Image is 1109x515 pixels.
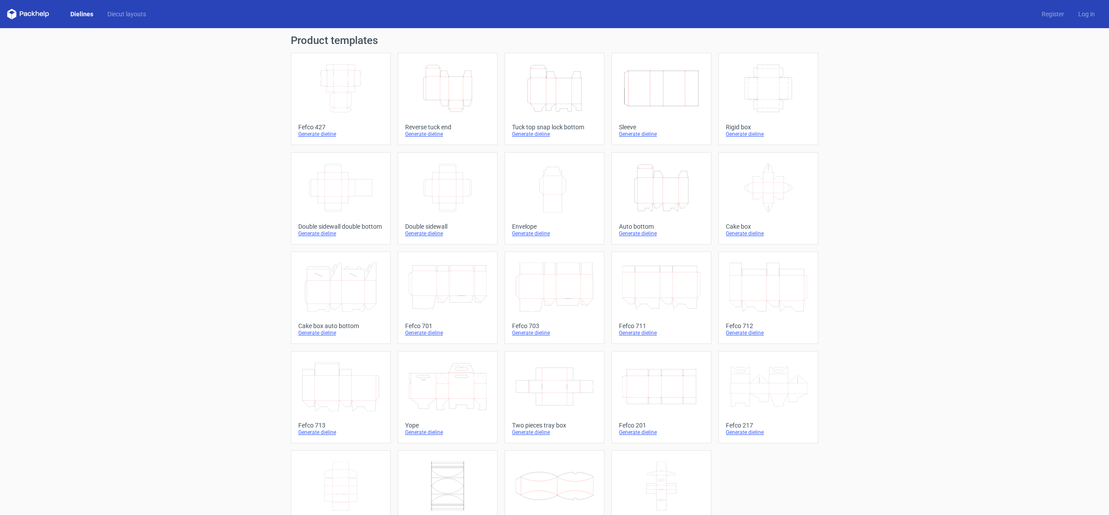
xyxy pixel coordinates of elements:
div: Reverse tuck end [405,124,490,131]
a: Fefco 201Generate dieline [611,351,711,443]
a: Fefco 217Generate dieline [718,351,818,443]
div: Two pieces tray box [512,422,597,429]
div: Generate dieline [512,230,597,237]
div: Fefco 701 [405,322,490,329]
div: Generate dieline [405,429,490,436]
h1: Product templates [291,35,819,46]
a: Auto bottomGenerate dieline [611,152,711,245]
div: Generate dieline [512,131,597,138]
a: Rigid boxGenerate dieline [718,53,818,145]
div: Generate dieline [298,131,383,138]
div: Generate dieline [726,230,811,237]
div: Generate dieline [405,230,490,237]
div: Sleeve [619,124,704,131]
a: Diecut layouts [100,10,153,18]
div: Generate dieline [726,429,811,436]
a: Reverse tuck endGenerate dieline [398,53,498,145]
div: Generate dieline [726,329,811,336]
div: Generate dieline [619,230,704,237]
div: Fefco 427 [298,124,383,131]
a: Fefco 713Generate dieline [291,351,391,443]
div: Fefco 217 [726,422,811,429]
a: Cake box auto bottomGenerate dieline [291,252,391,344]
div: Cake box [726,223,811,230]
div: Fefco 713 [298,422,383,429]
div: Fefco 712 [726,322,811,329]
a: Register [1035,10,1071,18]
a: Two pieces tray boxGenerate dieline [505,351,604,443]
a: Cake boxGenerate dieline [718,152,818,245]
a: Dielines [63,10,100,18]
div: Generate dieline [619,429,704,436]
a: EnvelopeGenerate dieline [505,152,604,245]
a: Fefco 701Generate dieline [398,252,498,344]
div: Generate dieline [619,329,704,336]
a: YopeGenerate dieline [398,351,498,443]
div: Double sidewall [405,223,490,230]
div: Generate dieline [298,429,383,436]
div: Yope [405,422,490,429]
div: Generate dieline [405,329,490,336]
div: Double sidewall double bottom [298,223,383,230]
div: Generate dieline [298,230,383,237]
a: Fefco 712Generate dieline [718,252,818,344]
a: Fefco 703Generate dieline [505,252,604,344]
div: Envelope [512,223,597,230]
a: Log in [1071,10,1102,18]
a: Fefco 711Generate dieline [611,252,711,344]
div: Fefco 711 [619,322,704,329]
a: Double sidewall double bottomGenerate dieline [291,152,391,245]
div: Generate dieline [298,329,383,336]
div: Generate dieline [726,131,811,138]
div: Fefco 703 [512,322,597,329]
div: Generate dieline [512,329,597,336]
div: Cake box auto bottom [298,322,383,329]
div: Auto bottom [619,223,704,230]
div: Rigid box [726,124,811,131]
a: SleeveGenerate dieline [611,53,711,145]
div: Generate dieline [405,131,490,138]
div: Generate dieline [512,429,597,436]
div: Fefco 201 [619,422,704,429]
a: Tuck top snap lock bottomGenerate dieline [505,53,604,145]
a: Fefco 427Generate dieline [291,53,391,145]
div: Tuck top snap lock bottom [512,124,597,131]
a: Double sidewallGenerate dieline [398,152,498,245]
div: Generate dieline [619,131,704,138]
